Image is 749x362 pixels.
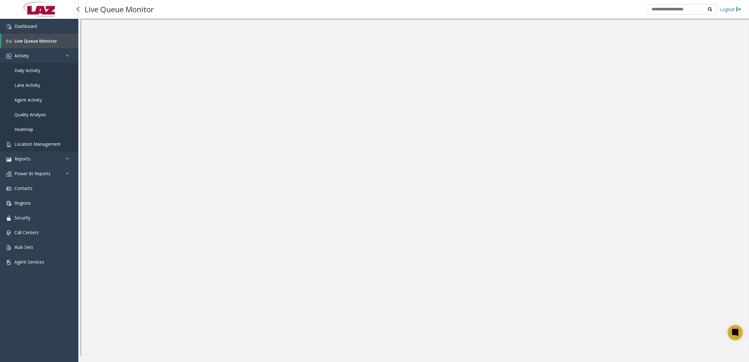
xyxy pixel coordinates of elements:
img: 'icon' [6,142,11,147]
img: 'icon' [6,186,11,191]
a: Logout [720,6,741,13]
span: Power BI Reports [14,171,50,176]
img: 'icon' [6,54,11,59]
h3: Live Queue Monitor [81,2,157,17]
span: Activity [14,53,29,59]
img: 'icon' [6,39,11,44]
img: 'icon' [6,230,11,235]
span: Rule Sets [14,244,33,250]
span: Security [14,215,30,221]
img: 'icon' [6,157,11,162]
span: Quality Analysis [14,112,46,118]
img: 'icon' [6,245,11,250]
span: Daily Activity [14,67,40,73]
span: Lane Activity [14,82,40,88]
span: Heatmap [14,126,33,132]
span: Call Centers [14,229,39,235]
a: Live Queue Monitor [1,34,78,48]
span: Live Queue Monitor [14,38,57,44]
img: logout [736,6,741,13]
span: Location Management [14,141,61,147]
span: Reports [14,156,30,162]
img: 'icon' [6,24,11,29]
img: 'icon' [6,216,11,221]
img: 'icon' [6,171,11,176]
span: Dashboard [14,23,37,29]
span: Agent Services [14,259,44,265]
img: 'icon' [6,260,11,265]
span: Contacts [14,185,33,191]
span: Agent Activity [14,97,42,103]
span: Regions [14,200,31,206]
img: 'icon' [6,201,11,206]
